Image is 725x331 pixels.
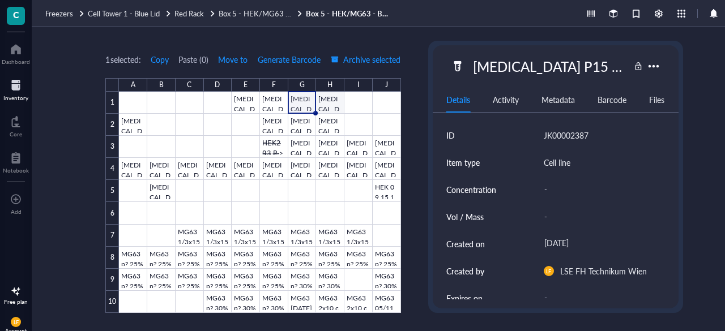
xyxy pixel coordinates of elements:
div: Files [649,93,664,106]
a: Red RackBox 5 - HEK/MG63 - Blue [174,8,304,19]
div: Created by [446,265,484,277]
div: Inventory [3,94,28,101]
div: Vol / Mass [446,210,484,223]
button: Paste (0) [178,50,208,68]
a: Cell Tower 1 - Blue Lid [88,8,172,19]
div: C [187,78,191,92]
a: Notebook [3,149,29,174]
div: 8 [105,247,119,269]
div: Item type [446,156,480,169]
span: Archive selected [331,55,400,64]
div: ID [446,129,455,141]
div: Free plan [4,298,28,305]
div: 7 [105,225,119,247]
div: 1 [105,92,119,114]
span: LF [13,319,19,325]
div: 1 selected: [105,53,140,66]
div: E [244,78,248,92]
div: - [539,288,660,308]
div: - [539,178,660,201]
div: Activity [493,93,519,106]
div: A [131,78,135,92]
div: G [300,78,305,92]
div: Core [10,131,22,137]
span: Freezers [45,8,73,19]
span: LF [546,268,552,274]
div: 4 [105,158,119,180]
div: D [215,78,220,92]
button: Copy [150,50,169,68]
div: Cell line [544,156,570,169]
div: 5 [105,180,119,202]
div: 3 [105,136,119,158]
span: Cell Tower 1 - Blue Lid [88,8,160,19]
span: Red Rack [174,8,204,19]
a: Core [10,113,22,137]
div: LSE FH Technikum Wien [560,264,647,278]
div: Details [446,93,470,106]
div: Dashboard [2,58,30,65]
div: Notebook [3,167,29,174]
span: Generate Barcode [258,55,321,64]
button: Move to [217,50,248,68]
button: Archive selected [330,50,401,68]
div: 2 [105,114,119,136]
a: Inventory [3,76,28,101]
div: - [539,205,660,229]
div: JK00002387 [544,128,588,142]
div: Metadata [541,93,575,106]
div: 10 [105,291,119,313]
div: J [385,78,388,92]
a: Freezers [45,8,86,19]
div: Concentration [446,183,496,196]
div: F [272,78,276,92]
div: Add [11,208,22,215]
a: Box 5 - HEK/MG63 - Blue [306,8,391,19]
a: Dashboard [2,40,30,65]
span: Copy [151,55,169,64]
div: B [159,78,164,92]
div: H [327,78,332,92]
div: I [357,78,359,92]
span: Move to [218,55,248,64]
button: Generate Barcode [257,50,321,68]
div: Expires on [446,292,483,304]
span: C [13,7,19,22]
div: Barcode [598,93,626,106]
span: Box 5 - HEK/MG63 - Blue [219,8,304,19]
div: [MEDICAL_DATA] P15 1x10^6 [DATE] PL1G5 (originating cells were not labeled as 293T as might be on... [468,54,630,78]
div: Created on [446,238,485,250]
div: 6 [105,202,119,224]
div: 9 [105,269,119,291]
div: [DATE] [539,234,660,254]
